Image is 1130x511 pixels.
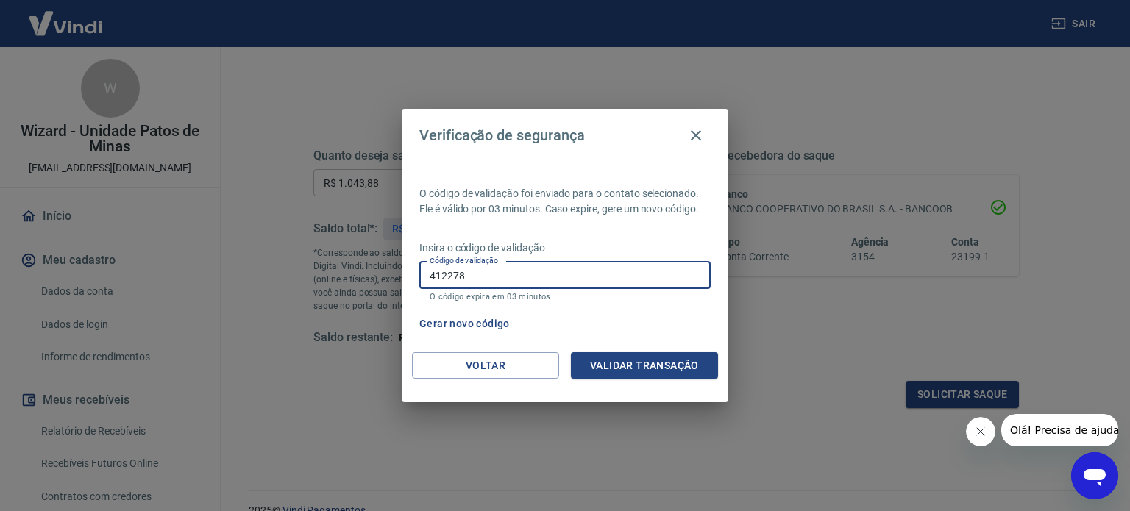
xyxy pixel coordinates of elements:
button: Validar transação [571,352,718,379]
p: Insira o código de validação [419,240,711,256]
button: Gerar novo código [413,310,516,337]
button: Voltar [412,352,559,379]
iframe: Mensagem da empresa [1001,414,1118,446]
iframe: Botão para abrir a janela de mensagens [1071,452,1118,499]
p: O código expira em 03 minutos. [430,292,700,301]
p: O código de validação foi enviado para o contato selecionado. Ele é válido por 03 minutos. Caso e... [419,186,711,217]
span: Olá! Precisa de ajuda? [9,10,124,22]
iframe: Fechar mensagem [966,417,995,446]
label: Código de validação [430,255,498,266]
h4: Verificação de segurança [419,126,585,144]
